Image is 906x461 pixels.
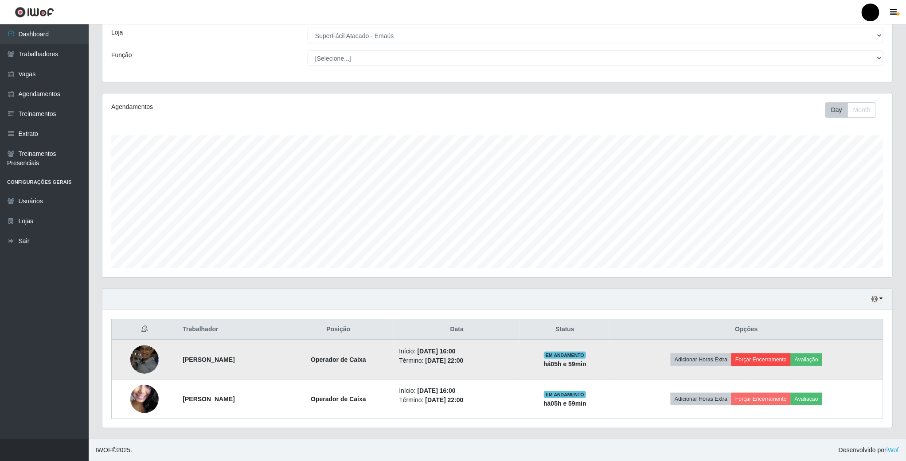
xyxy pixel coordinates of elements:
button: Avaliação [791,353,822,366]
button: Adicionar Horas Extra [671,353,731,366]
button: Day [825,102,848,118]
button: Forçar Encerramento [731,393,791,405]
img: CoreUI Logo [15,7,54,18]
strong: Operador de Caixa [311,356,366,363]
time: [DATE] 16:00 [418,387,456,394]
strong: há 05 h e 59 min [543,400,586,407]
img: 1655477118165.jpeg [130,341,159,378]
span: EM ANDAMENTO [544,352,586,359]
strong: há 05 h e 59 min [543,360,586,368]
li: Término: [399,356,515,365]
strong: Operador de Caixa [311,395,366,403]
div: Agendamentos [111,102,425,112]
time: [DATE] 22:00 [426,357,464,364]
span: © 2025 . [96,446,132,455]
img: 1746055016214.jpeg [130,368,159,431]
th: Posição [283,319,394,340]
strong: [PERSON_NAME] [183,395,234,403]
div: First group [825,102,876,118]
span: IWOF [96,446,112,453]
strong: [PERSON_NAME] [183,356,234,363]
li: Início: [399,386,515,395]
button: Avaliação [791,393,822,405]
th: Opções [610,319,883,340]
button: Adicionar Horas Extra [671,393,731,405]
span: Desenvolvido por [839,446,899,455]
span: EM ANDAMENTO [544,391,586,398]
time: [DATE] 16:00 [418,348,456,355]
label: Função [111,50,132,60]
button: Month [847,102,876,118]
div: Toolbar with button groups [825,102,883,118]
a: iWof [886,446,899,453]
th: Trabalhador [177,319,283,340]
button: Forçar Encerramento [731,353,791,366]
time: [DATE] 22:00 [426,396,464,403]
label: Loja [111,28,123,37]
th: Status [520,319,610,340]
li: Término: [399,395,515,405]
th: Data [394,319,520,340]
li: Início: [399,347,515,356]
